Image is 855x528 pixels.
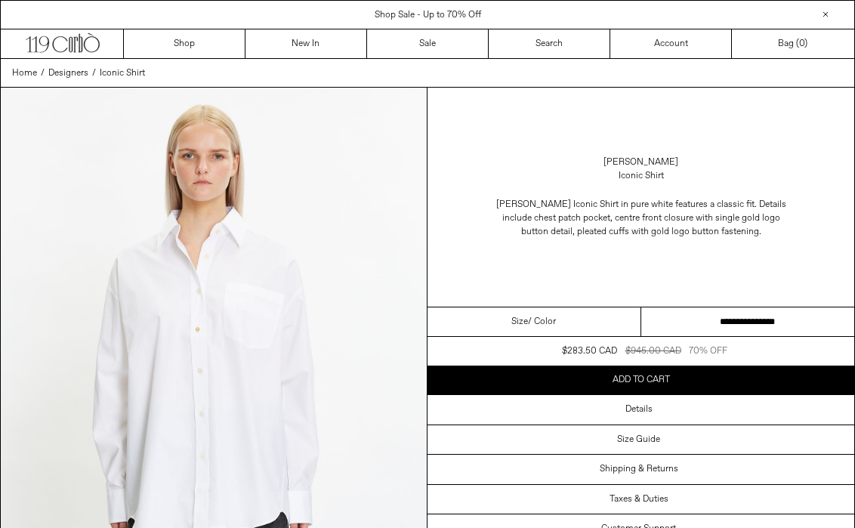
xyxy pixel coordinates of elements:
[489,29,610,58] a: Search
[41,66,45,80] span: /
[600,464,678,474] h3: Shipping & Returns
[12,66,37,80] a: Home
[367,29,489,58] a: Sale
[427,366,854,394] button: Add to cart
[625,344,681,358] div: $945.00 CAD
[245,29,367,58] a: New In
[613,374,670,386] span: Add to cart
[490,198,792,239] div: [PERSON_NAME] Iconic Shirt in pure white features a classic fit. Details include chest patch pock...
[625,404,653,415] h3: Details
[511,315,528,329] span: Size
[100,67,145,79] span: Iconic Shirt
[48,66,88,80] a: Designers
[619,169,664,183] div: Iconic Shirt
[799,38,804,50] span: 0
[100,66,145,80] a: Iconic Shirt
[799,37,807,51] span: )
[12,67,37,79] span: Home
[48,67,88,79] span: Designers
[689,344,727,358] div: 70% OFF
[610,494,668,505] h3: Taxes & Duties
[124,29,245,58] a: Shop
[732,29,853,58] a: Bag ()
[603,156,678,169] a: [PERSON_NAME]
[92,66,96,80] span: /
[617,434,660,445] h3: Size Guide
[528,315,556,329] span: / Color
[562,344,617,358] div: $283.50 CAD
[375,9,481,21] a: Shop Sale - Up to 70% Off
[610,29,732,58] a: Account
